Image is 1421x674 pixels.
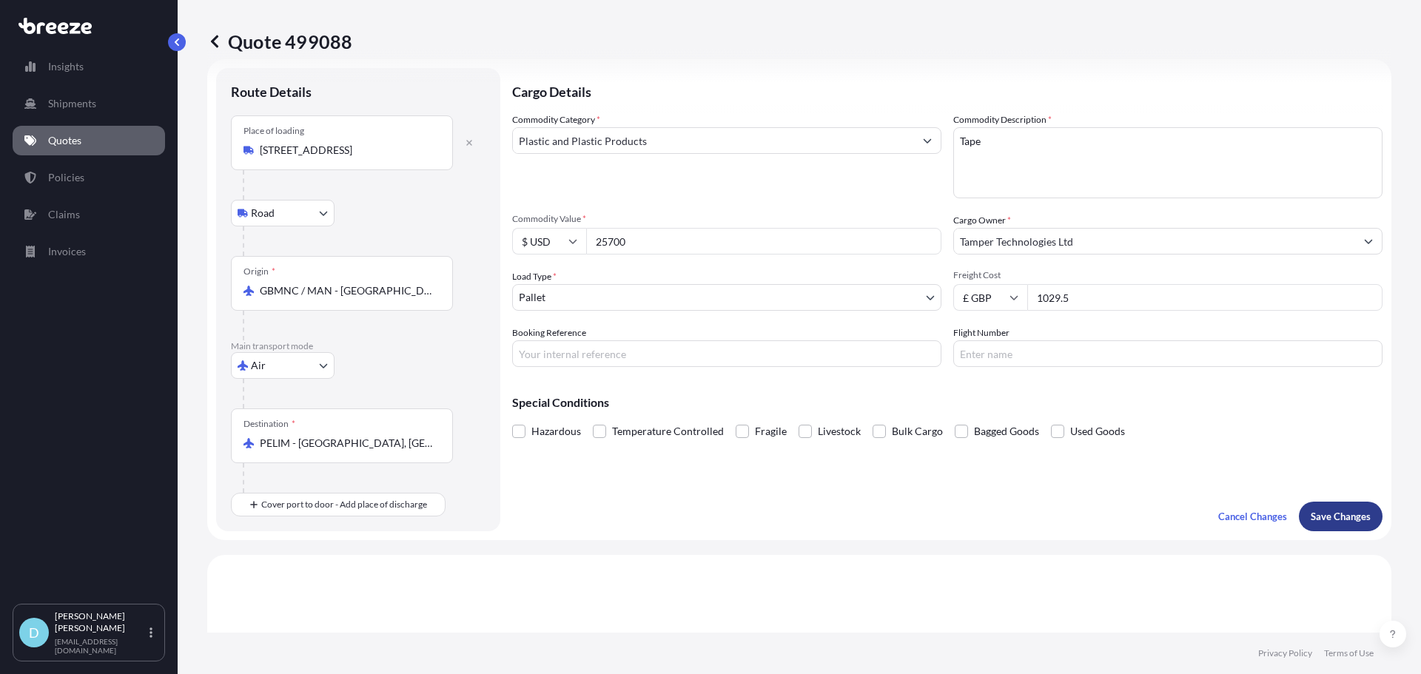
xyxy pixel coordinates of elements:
input: Origin [260,283,434,298]
div: Origin [243,266,275,277]
button: Show suggestions [914,127,941,154]
label: Cargo Owner [953,213,1011,228]
span: Road [251,206,275,220]
label: Commodity Category [512,112,600,127]
a: Terms of Use [1324,647,1374,659]
input: Enter name [953,340,1383,367]
p: Route Details [231,83,312,101]
button: Show suggestions [1355,228,1382,255]
a: Insights [13,52,165,81]
span: Livestock [818,420,861,442]
button: Save Changes [1299,502,1383,531]
p: Invoices [48,244,86,259]
span: D [29,625,39,640]
span: Freight Cost [953,269,1383,281]
span: Fragile [755,420,787,442]
div: Place of loading [243,125,304,137]
span: Bulk Cargo [892,420,943,442]
textarea: Tape [953,127,1383,198]
div: Destination [243,418,295,430]
p: Cancel Changes [1218,509,1287,524]
span: Hazardous [531,420,581,442]
span: Pallet [519,290,545,305]
label: Booking Reference [512,326,586,340]
p: Quotes [48,133,81,148]
input: Place of loading [260,143,434,158]
label: Flight Number [953,326,1010,340]
p: Special Conditions [512,397,1383,408]
span: Load Type [512,269,557,284]
input: Type amount [586,228,941,255]
button: Select transport [231,200,335,226]
p: Save Changes [1311,509,1371,524]
p: Claims [48,207,80,222]
input: Your internal reference [512,340,941,367]
button: Pallet [512,284,941,311]
p: Main transport mode [231,340,486,352]
label: Commodity Description [953,112,1052,127]
input: Destination [260,436,434,451]
span: Bagged Goods [974,420,1039,442]
p: Shipments [48,96,96,111]
p: Insights [48,59,84,74]
p: Quote 499088 [207,30,352,53]
a: Claims [13,200,165,229]
a: Policies [13,163,165,192]
a: Privacy Policy [1258,647,1312,659]
span: Temperature Controlled [612,420,724,442]
p: Policies [48,170,84,185]
button: Cover port to door - Add place of discharge [231,493,446,516]
p: [EMAIL_ADDRESS][DOMAIN_NAME] [55,637,147,655]
input: Full name [954,228,1355,255]
p: [PERSON_NAME] [PERSON_NAME] [55,610,147,634]
a: Invoices [13,237,165,266]
button: Cancel Changes [1206,502,1299,531]
input: Select a commodity type [513,127,914,154]
span: Air [251,358,266,373]
a: Quotes [13,126,165,155]
span: Cover port to door - Add place of discharge [261,497,427,512]
p: Cargo Details [512,68,1383,112]
a: Shipments [13,89,165,118]
span: Commodity Value [512,213,941,225]
span: Used Goods [1070,420,1125,442]
input: Enter amount [1027,284,1383,311]
button: Select transport [231,352,335,379]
